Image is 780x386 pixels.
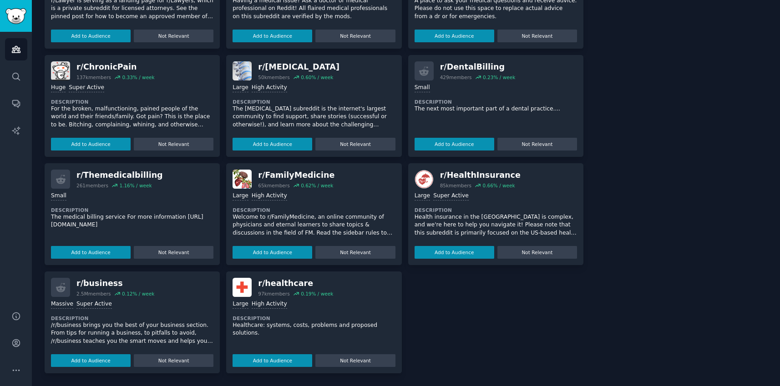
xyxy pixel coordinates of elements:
[76,291,111,297] div: 2.5M members
[315,30,395,42] button: Not Relevant
[134,246,213,259] button: Not Relevant
[76,170,163,181] div: r/ Themedicalbilling
[497,138,577,150] button: Not Relevant
[415,170,434,189] img: HealthInsurance
[233,192,248,201] div: Large
[258,74,289,80] div: 50k members
[252,84,287,92] div: High Activity
[433,192,469,201] div: Super Active
[440,170,521,181] div: r/ HealthInsurance
[252,300,287,309] div: High Activity
[233,170,252,189] img: FamilyMedicine
[258,61,339,73] div: r/ [MEDICAL_DATA]
[233,99,395,105] dt: Description
[51,300,73,309] div: Massive
[233,278,252,297] img: healthcare
[233,61,252,80] img: Sciatica
[134,138,213,150] button: Not Relevant
[51,30,131,42] button: Add to Audience
[5,8,26,24] img: GummySearch logo
[51,213,213,229] p: The medical billing service For more information [URL][DOMAIN_NAME]
[233,213,395,237] p: Welcome to r/FamilyMedicine, an online community of physicians and eternal learners to share topi...
[258,182,289,189] div: 65k members
[51,315,213,321] dt: Description
[415,99,577,105] dt: Description
[76,61,155,73] div: r/ ChronicPain
[440,182,471,189] div: 85k members
[51,246,131,259] button: Add to Audience
[497,30,577,42] button: Not Relevant
[51,84,66,92] div: Huge
[51,105,213,129] p: For the broken, malfunctioning, pained people of the world and their friends/family. Got pain? Th...
[122,74,154,80] div: 0.33 % / week
[233,207,395,213] dt: Description
[51,321,213,346] p: /r/business brings you the best of your business section. From tips for running a business, to pi...
[134,30,213,42] button: Not Relevant
[415,30,494,42] button: Add to Audience
[252,192,287,201] div: High Activity
[415,246,494,259] button: Add to Audience
[301,291,333,297] div: 0.19 % / week
[134,354,213,367] button: Not Relevant
[51,192,66,201] div: Small
[483,74,515,80] div: 0.23 % / week
[315,138,395,150] button: Not Relevant
[415,138,494,150] button: Add to Audience
[258,291,289,297] div: 97k members
[233,84,248,92] div: Large
[258,278,333,289] div: r/ healthcare
[76,278,154,289] div: r/ business
[76,182,108,189] div: 261 members
[440,74,472,80] div: 429 members
[119,182,152,189] div: 1.16 % / week
[497,246,577,259] button: Not Relevant
[76,74,111,80] div: 137k members
[51,207,213,213] dt: Description
[440,61,516,73] div: r/ DentalBilling
[51,99,213,105] dt: Description
[233,300,248,309] div: Large
[415,105,577,113] p: The next most important part of a dental practice....
[233,246,312,259] button: Add to Audience
[51,138,131,150] button: Add to Audience
[482,182,515,189] div: 0.66 % / week
[233,321,395,337] p: Healthcare: systems, costs, problems and proposed solutions.
[233,30,312,42] button: Add to Audience
[51,61,70,80] img: ChronicPain
[415,84,430,92] div: Small
[415,207,577,213] dt: Description
[122,291,154,297] div: 0.12 % / week
[415,213,577,237] p: Health insurance in the [GEOGRAPHIC_DATA] is complex, and we're here to help you navigate it! Ple...
[233,105,395,129] p: The [MEDICAL_DATA] subreddit is the internet's largest community to find support, share stories (...
[301,182,333,189] div: 0.62 % / week
[76,300,112,309] div: Super Active
[233,315,395,321] dt: Description
[415,192,430,201] div: Large
[233,138,312,150] button: Add to Audience
[233,354,312,367] button: Add to Audience
[258,170,334,181] div: r/ FamilyMedicine
[69,84,104,92] div: Super Active
[301,74,333,80] div: 0.60 % / week
[315,246,395,259] button: Not Relevant
[315,354,395,367] button: Not Relevant
[51,354,131,367] button: Add to Audience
